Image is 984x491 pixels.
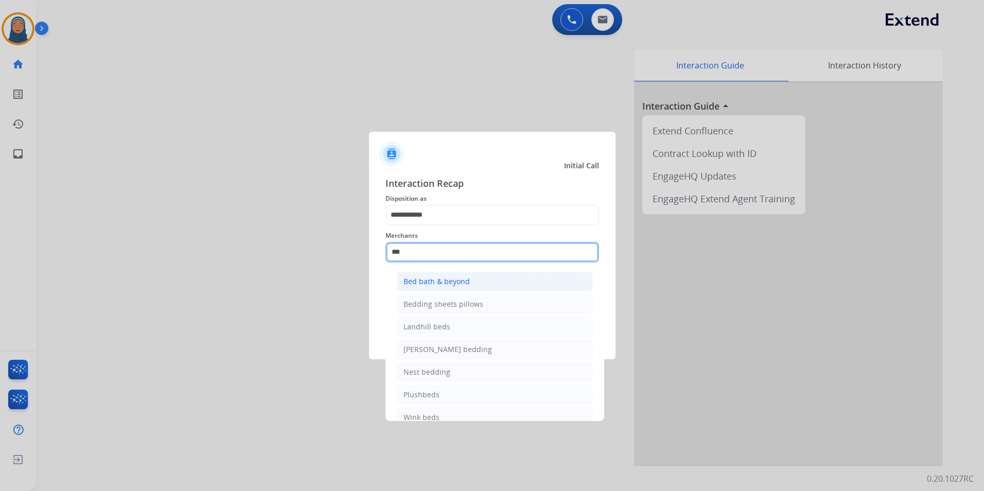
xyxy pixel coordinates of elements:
div: Plushbeds [403,390,440,400]
span: Initial Call [564,161,599,171]
div: Landhill beds [403,322,450,332]
div: Wink beds [403,412,440,423]
p: 0.20.1027RC [927,472,974,485]
div: Bedding sheets pillows [403,299,483,309]
div: Bed bath & beyond [403,276,470,287]
span: Interaction Recap [385,176,599,192]
div: [PERSON_NAME] bedding [403,344,492,355]
img: contactIcon [379,142,404,166]
span: Disposition as [385,192,599,205]
span: Merchants [385,230,599,242]
div: Nest bedding [403,367,450,377]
